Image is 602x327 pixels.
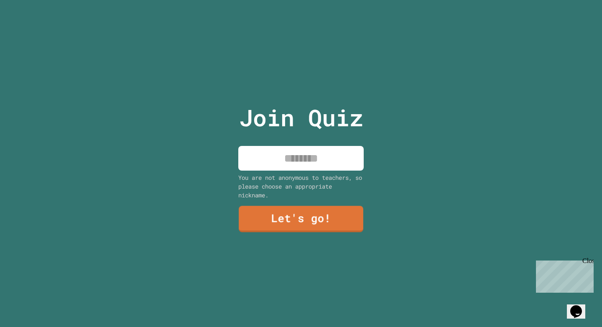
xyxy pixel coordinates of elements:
[238,173,364,199] div: You are not anonymous to teachers, so please choose an appropriate nickname.
[239,206,363,232] a: Let's go!
[239,100,363,135] p: Join Quiz
[533,257,594,293] iframe: chat widget
[3,3,58,53] div: Chat with us now!Close
[567,294,594,319] iframe: chat widget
